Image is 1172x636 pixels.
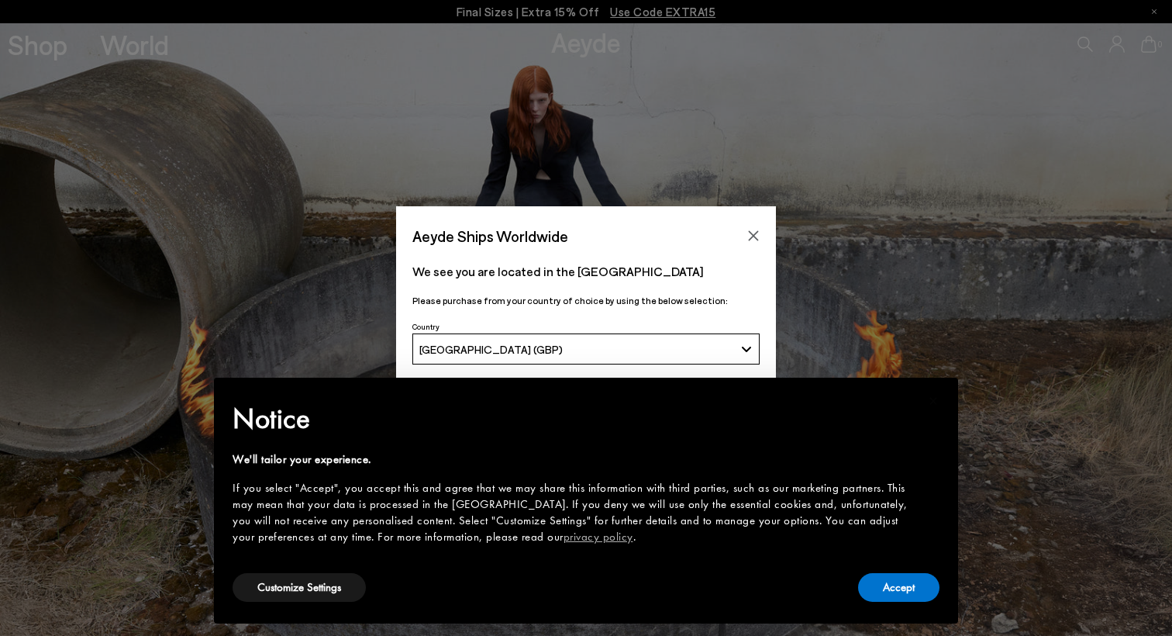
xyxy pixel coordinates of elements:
[412,322,439,331] span: Country
[233,451,915,468] div: We'll tailor your experience.
[915,382,952,420] button: Close this notice
[412,223,568,250] span: Aeyde Ships Worldwide
[412,293,760,308] p: Please purchase from your country of choice by using the below selection:
[233,573,366,602] button: Customize Settings
[412,262,760,281] p: We see you are located in the [GEOGRAPHIC_DATA]
[419,343,563,356] span: [GEOGRAPHIC_DATA] (GBP)
[858,573,939,602] button: Accept
[233,480,915,545] div: If you select "Accept", you accept this and agree that we may share this information with third p...
[233,399,915,439] h2: Notice
[564,529,633,544] a: privacy policy
[742,224,765,247] button: Close
[929,389,939,413] span: ×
